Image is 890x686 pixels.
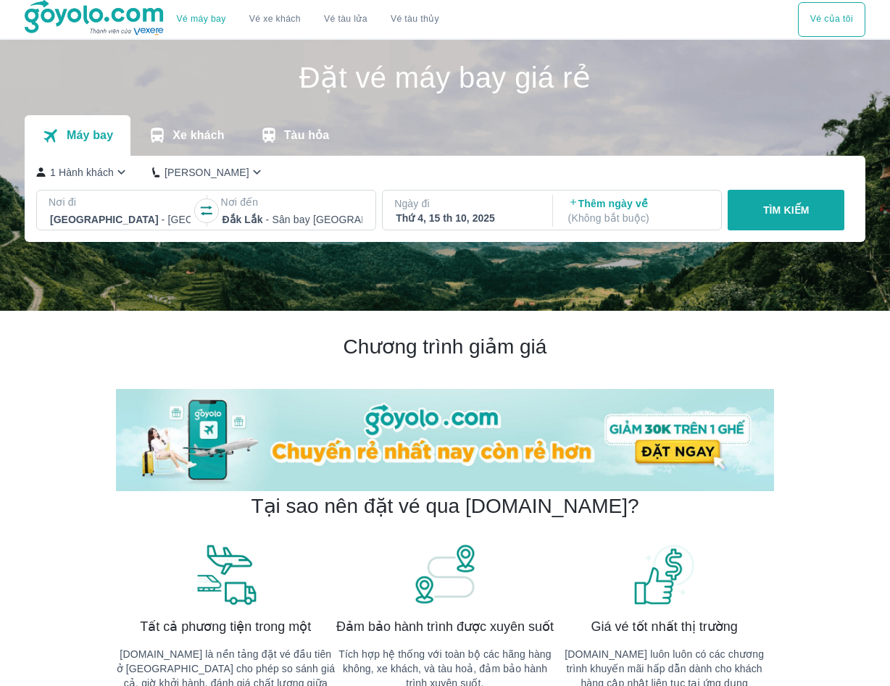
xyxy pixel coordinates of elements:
h2: Tại sao nên đặt vé qua [DOMAIN_NAME]? [251,493,639,519]
button: Vé của tôi [798,2,865,37]
p: Nơi đến [220,195,364,209]
p: Ngày đi [394,196,538,211]
p: Tàu hỏa [284,128,330,143]
p: Nơi đi [49,195,192,209]
img: banner [412,543,478,606]
a: Vé xe khách [249,14,301,25]
button: TÌM KIẾM [728,190,844,230]
span: Tất cả phương tiện trong một [140,618,311,635]
p: Thêm ngày về [568,196,709,225]
p: 1 Hành khách [50,165,114,180]
button: 1 Hành khách [36,164,129,180]
img: banner [632,543,697,606]
button: [PERSON_NAME] [152,164,265,180]
span: Giá vé tốt nhất thị trường [591,618,738,635]
button: Vé tàu thủy [379,2,451,37]
h2: Chương trình giảm giá [116,334,774,360]
p: Xe khách [172,128,224,143]
span: Đảm bảo hành trình được xuyên suốt [336,618,554,635]
img: banner [193,543,258,606]
p: [PERSON_NAME] [165,165,249,180]
img: banner-home [116,389,774,491]
div: choose transportation mode [798,2,865,37]
div: Thứ 4, 15 th 10, 2025 [396,211,536,225]
div: choose transportation mode [165,2,451,37]
p: ( Không bắt buộc ) [568,211,709,225]
p: TÌM KIẾM [763,203,810,217]
a: Vé máy bay [177,14,226,25]
a: Vé tàu lửa [312,2,379,37]
div: transportation tabs [25,115,346,156]
p: Máy bay [67,128,113,143]
h1: Đặt vé máy bay giá rẻ [25,63,865,92]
